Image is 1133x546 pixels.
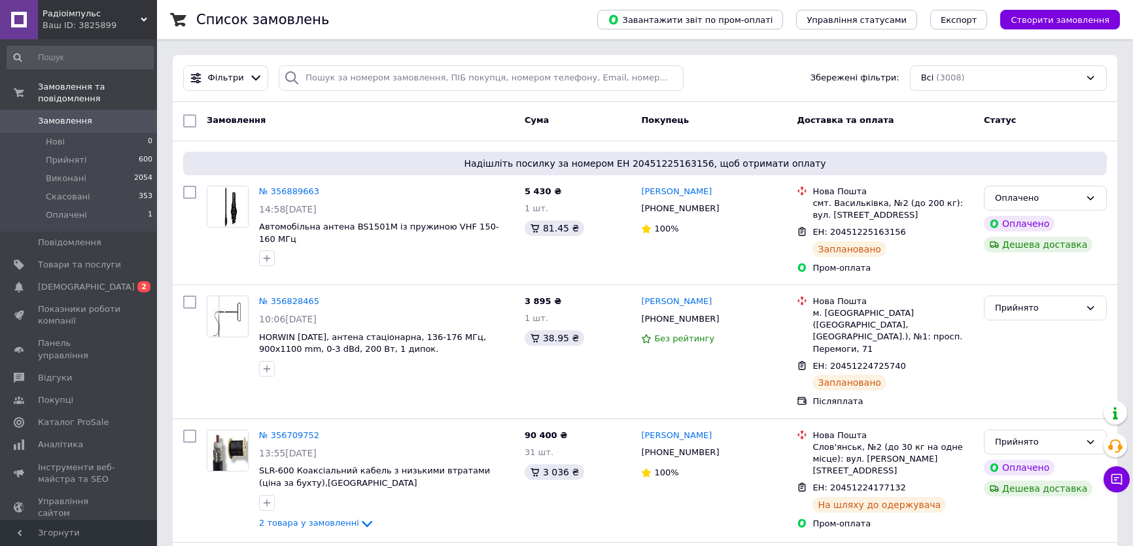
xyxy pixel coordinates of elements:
span: Прийняті [46,154,86,166]
span: 31 шт. [525,447,553,457]
span: 2054 [134,173,152,184]
span: 1 шт. [525,313,548,323]
a: № 356709752 [259,430,319,440]
a: № 356889663 [259,186,319,196]
span: Фільтри [208,72,244,84]
span: 13:55[DATE] [259,448,317,458]
a: Фото товару [207,186,249,228]
span: 353 [139,191,152,203]
span: Замовлення [207,115,266,125]
span: ЕН: 20451224177132 [812,483,905,492]
span: [DEMOGRAPHIC_DATA] [38,281,135,293]
a: [PERSON_NAME] [641,296,712,308]
span: ЕН: 20451225163156 [812,227,905,237]
span: Повідомлення [38,237,101,248]
span: Замовлення та повідомлення [38,81,157,105]
span: 14:58[DATE] [259,204,317,214]
input: Пошук за номером замовлення, ПІБ покупця, номером телефону, Email, номером накладної [279,65,684,91]
h1: Список замовлень [196,12,329,27]
span: 0 [148,136,152,148]
div: Ваш ID: 3825899 [43,20,157,31]
a: [PERSON_NAME] [641,186,712,198]
span: ЕН: 20451224725740 [812,361,905,371]
div: Пром-оплата [812,262,973,274]
div: Оплачено [984,216,1055,231]
a: 2 товара у замовленні [259,518,375,528]
span: Управління статусами [807,15,907,25]
div: 38.95 ₴ [525,330,584,346]
span: Аналітика [38,439,83,451]
input: Пошук [7,46,154,69]
div: 3 036 ₴ [525,464,584,480]
span: Нові [46,136,65,148]
a: HORWIN [DATE], антена стаціонарна, 136-176 МГц, 900х1100 mm, 0-3 dBd, 200 Вт, 1 дипок. [259,332,486,354]
a: № 356828465 [259,296,319,306]
span: 2 [137,281,150,292]
span: Товари та послуги [38,259,121,271]
span: 1 шт. [525,203,548,213]
span: Панель управління [38,337,121,361]
span: Створити замовлення [1011,15,1109,25]
span: 1 [148,209,152,221]
div: Дешева доставка [984,237,1092,252]
div: Прийнято [995,435,1080,449]
a: Створити замовлення [987,14,1120,24]
span: 100% [654,224,678,233]
button: Управління статусами [796,10,917,29]
div: Нова Пошта [812,430,973,441]
span: Всі [921,72,934,84]
div: [PHONE_NUMBER] [638,200,722,217]
div: Заплановано [812,375,886,390]
div: Нова Пошта [812,296,973,307]
button: Експорт [930,10,988,29]
span: Замовлення [38,115,92,127]
span: 5 430 ₴ [525,186,561,196]
img: Фото товару [207,186,248,227]
div: Післяплата [812,396,973,407]
span: Виконані [46,173,86,184]
span: Збережені фільтри: [811,72,899,84]
div: Заплановано [812,241,886,257]
a: Фото товару [207,296,249,337]
div: Прийнято [995,301,1080,315]
span: Відгуки [38,372,72,384]
span: 90 400 ₴ [525,430,567,440]
span: Оплачені [46,209,87,221]
div: 81.45 ₴ [525,220,584,236]
div: Пром-оплата [812,518,973,530]
span: (3008) [936,73,964,82]
span: Статус [984,115,1017,125]
span: 100% [654,468,678,477]
span: Каталог ProSale [38,417,109,428]
div: Слов'янськ, №2 (до 30 кг на одне місце): вул. [PERSON_NAME][STREET_ADDRESS] [812,441,973,477]
span: 600 [139,154,152,166]
button: Чат з покупцем [1104,466,1130,492]
span: Показники роботи компанії [38,303,121,327]
span: 10:06[DATE] [259,314,317,324]
span: 2 товара у замовленні [259,518,359,528]
span: Завантажити звіт по пром-оплаті [608,14,773,26]
div: Оплачено [995,192,1080,205]
a: Фото товару [207,430,249,471]
div: Оплачено [984,460,1055,475]
span: Управління сайтом [38,496,121,519]
span: Інструменти веб-майстра та SEO [38,462,121,485]
span: Надішліть посилку за номером ЕН 20451225163156, щоб отримати оплату [188,157,1102,170]
span: Скасовані [46,191,90,203]
button: Створити замовлення [1000,10,1120,29]
a: SLR-600 Коаксіальний кабель з низькими втратами (ціна за бухту),[GEOGRAPHIC_DATA] [259,466,490,488]
div: Нова Пошта [812,186,973,197]
div: смт. Васильківка, №2 (до 200 кг): вул. [STREET_ADDRESS] [812,197,973,221]
div: м. [GEOGRAPHIC_DATA] ([GEOGRAPHIC_DATA], [GEOGRAPHIC_DATA].), №1: просп. Перемоги, 71 [812,307,973,355]
a: [PERSON_NAME] [641,430,712,442]
a: Автомобільна антена BS1501M із пружиною VHF 150-160 МГц [259,222,499,244]
span: Доставка та оплата [797,115,894,125]
span: 3 895 ₴ [525,296,561,306]
span: Без рейтингу [654,333,714,343]
span: Радіоімпульс [43,8,141,20]
button: Завантажити звіт по пром-оплаті [597,10,783,29]
img: Фото товару [207,430,248,471]
img: Фото товару [213,296,242,337]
